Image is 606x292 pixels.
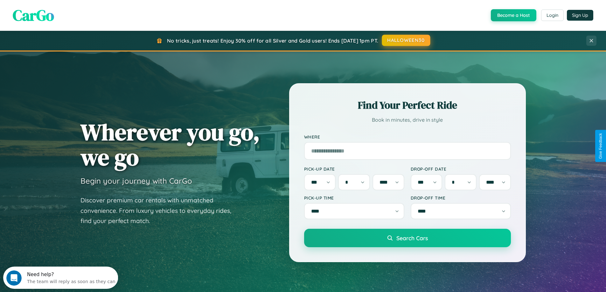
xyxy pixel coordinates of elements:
[80,119,260,170] h1: Wherever you go, we go
[598,133,603,159] div: Give Feedback
[3,3,118,20] div: Open Intercom Messenger
[382,35,430,46] button: HALLOWEEN30
[411,195,511,200] label: Drop-off Time
[304,166,404,172] label: Pick-up Date
[304,195,404,200] label: Pick-up Time
[567,10,593,21] button: Sign Up
[541,10,564,21] button: Login
[304,229,511,247] button: Search Cars
[3,267,118,289] iframe: Intercom live chat discovery launcher
[411,166,511,172] label: Drop-off Date
[13,5,54,26] span: CarGo
[304,134,511,139] label: Where
[24,10,112,17] div: The team will reply as soon as they can
[396,234,428,241] span: Search Cars
[491,9,536,21] button: Become a Host
[80,195,240,226] p: Discover premium car rentals with unmatched convenience. From luxury vehicles to everyday rides, ...
[80,176,192,186] h3: Begin your journey with CarGo
[304,98,511,112] h2: Find Your Perfect Ride
[304,115,511,125] p: Book in minutes, drive in style
[6,270,22,286] iframe: Intercom live chat
[167,37,378,44] span: No tricks, just treats! Enjoy 30% off for all Silver and Gold users! Ends [DATE] 1pm PT.
[24,5,112,10] div: Need help?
